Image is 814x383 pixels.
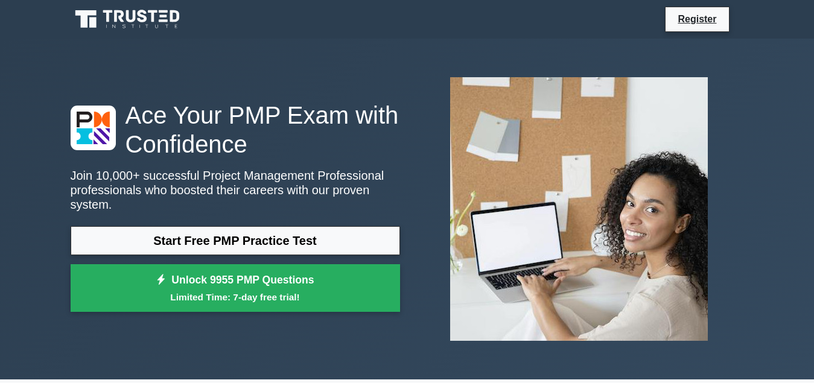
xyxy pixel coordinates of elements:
[71,264,400,312] a: Unlock 9955 PMP QuestionsLimited Time: 7-day free trial!
[71,101,400,159] h1: Ace Your PMP Exam with Confidence
[71,168,400,212] p: Join 10,000+ successful Project Management Professional professionals who boosted their careers w...
[71,226,400,255] a: Start Free PMP Practice Test
[86,290,385,304] small: Limited Time: 7-day free trial!
[670,11,723,27] a: Register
